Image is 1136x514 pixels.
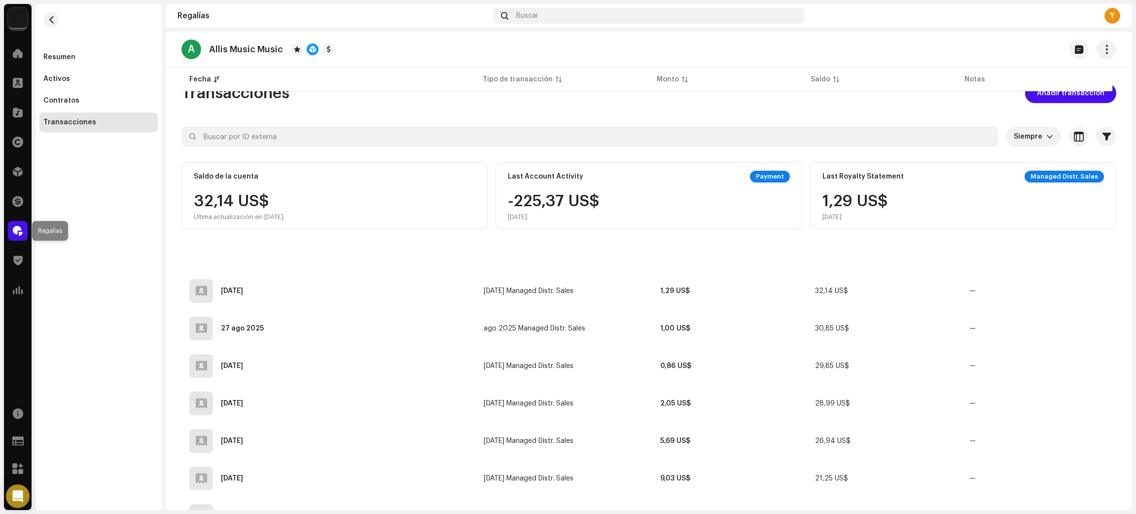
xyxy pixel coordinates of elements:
button: Añadir transacción [1025,83,1116,103]
re-a-table-badge: — [969,400,976,407]
div: [DATE] [508,213,600,221]
span: Buscar [516,12,538,20]
re-a-table-badge: — [969,475,976,482]
div: Last Account Activity [508,173,583,181]
div: Monto [657,74,679,84]
div: Y [1104,8,1120,24]
span: may 2025 Managed Distr. Sales [484,438,573,444]
div: Transacciones [43,118,96,126]
span: 29,85 US$ [815,363,849,369]
div: Saldo [811,74,830,84]
div: Last Royalty Statement [822,173,904,181]
span: Siempre [1014,127,1046,147]
div: Activos [43,75,70,83]
span: 28,99 US$ [815,400,850,407]
div: 28 jul 2025 [221,363,243,369]
div: A [181,39,201,59]
div: Resumen [43,53,75,61]
div: 7 jul 2025 [221,400,243,407]
span: ago 2025 Managed Distr. Sales [484,325,585,332]
span: sept 2025 Managed Distr. Sales [484,288,573,294]
div: Open Intercom Messenger [6,484,30,508]
re-a-table-badge: — [969,363,976,369]
div: dropdown trigger [1046,127,1053,147]
input: Buscar por ID externa [181,127,998,147]
re-m-nav-item: Resumen [39,47,158,67]
span: jul 2025 Managed Distr. Sales [484,363,573,369]
div: [DATE] [822,213,888,221]
span: 26,94 US$ [815,438,851,444]
re-m-nav-item: Activos [39,69,158,89]
p: Allis Music Music [209,44,283,55]
div: Regalías [177,12,489,20]
strong: 1,00 US$ [660,325,690,332]
div: 27 ago 2025 [221,325,264,332]
re-m-nav-item: Transacciones [39,112,158,132]
strong: 9,03 US$ [660,475,690,482]
div: Managed Distr. Sales [1025,171,1104,183]
strong: 1,29 US$ [660,288,690,294]
div: Tipo de transacción [483,74,553,84]
span: Transacciones [181,83,289,103]
div: Saldo de la cuenta [194,173,258,181]
re-a-table-badge: — [969,438,976,444]
div: 27 may 2025 [221,438,243,444]
re-a-table-badge: — [969,325,976,332]
span: 30,85 US$ [815,325,849,332]
span: Añadir transacción [1037,83,1104,103]
span: jul 2025 Managed Distr. Sales [484,400,573,407]
div: 26 may 2025 [221,475,243,482]
img: 48257be4-38e1-423f-bf03-81300282f8d9 [8,8,28,28]
div: Última actualización en [DATE] [194,213,284,221]
span: 21,25 US$ [815,475,848,482]
span: may 2025 Managed Distr. Sales [484,475,573,482]
strong: 0,86 US$ [660,363,691,369]
strong: 5,69 US$ [660,438,690,444]
div: Payment [750,171,790,183]
div: Fecha [189,74,211,84]
re-a-table-badge: — [969,288,976,294]
div: Contratos [43,97,79,105]
div: 30 sept 2025 [221,288,243,294]
strong: 2,05 US$ [660,400,691,407]
span: 32,14 US$ [815,288,848,294]
re-m-nav-item: Contratos [39,91,158,110]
